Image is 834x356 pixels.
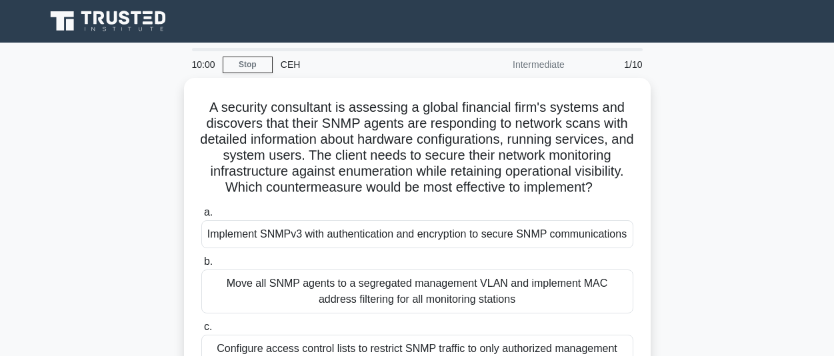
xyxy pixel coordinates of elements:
[573,51,651,78] div: 1/10
[201,269,633,313] div: Move all SNMP agents to a segregated management VLAN and implement MAC address filtering for all ...
[456,51,573,78] div: Intermediate
[273,51,456,78] div: CEH
[204,256,213,267] span: b.
[204,321,212,332] span: c.
[204,206,213,218] span: a.
[223,57,273,73] a: Stop
[201,220,633,248] div: Implement SNMPv3 with authentication and encryption to secure SNMP communications
[200,99,635,196] h5: A security consultant is assessing a global financial firm's systems and discovers that their SNM...
[184,51,223,78] div: 10:00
